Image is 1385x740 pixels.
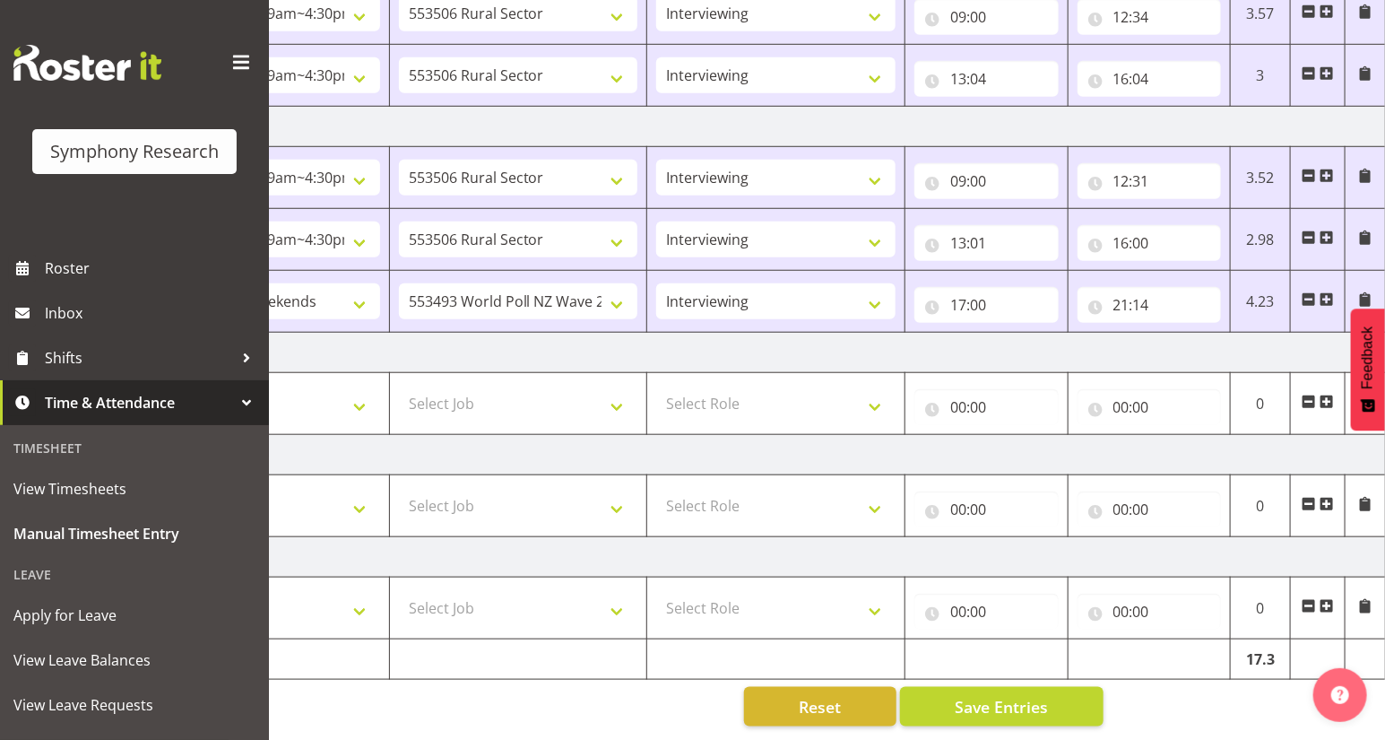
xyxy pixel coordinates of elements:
span: Feedback [1360,326,1376,389]
input: Click to select... [914,594,1059,630]
span: Apply for Leave [13,602,255,629]
span: Manual Timesheet Entry [13,520,255,547]
span: Inbox [45,300,260,326]
a: View Timesheets [4,466,264,511]
input: Click to select... [914,389,1059,425]
td: 2.98 [1231,209,1291,271]
div: Leave [4,556,264,593]
span: Reset [799,695,841,718]
td: 0 [1231,373,1291,435]
td: 17.3 [1231,640,1291,680]
input: Click to select... [1078,225,1222,261]
input: Click to select... [914,492,1059,527]
input: Click to select... [914,163,1059,199]
input: Click to select... [1078,163,1222,199]
a: View Leave Balances [4,638,264,683]
img: Rosterit website logo [13,45,161,81]
span: View Timesheets [13,475,255,502]
div: Timesheet [4,430,264,466]
span: Roster [45,255,260,282]
input: Click to select... [1078,389,1222,425]
span: Time & Attendance [45,389,233,416]
span: View Leave Requests [13,692,255,718]
input: Click to select... [1078,594,1222,630]
span: Save Entries [955,695,1048,718]
td: 3.52 [1231,147,1291,209]
button: Feedback - Show survey [1351,309,1385,431]
input: Click to select... [1078,287,1222,323]
input: Click to select... [1078,492,1222,527]
a: Manual Timesheet Entry [4,511,264,556]
td: 0 [1231,475,1291,537]
a: Apply for Leave [4,593,264,638]
span: Shifts [45,344,233,371]
td: 3 [1231,45,1291,107]
input: Click to select... [1078,61,1222,97]
input: Click to select... [914,225,1059,261]
div: Symphony Research [50,138,219,165]
span: View Leave Balances [13,647,255,674]
button: Save Entries [900,687,1104,727]
td: 0 [1231,578,1291,640]
img: help-xxl-2.png [1331,686,1349,704]
button: Reset [744,687,896,727]
a: View Leave Requests [4,683,264,727]
input: Click to select... [914,287,1059,323]
td: 4.23 [1231,271,1291,333]
input: Click to select... [914,61,1059,97]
